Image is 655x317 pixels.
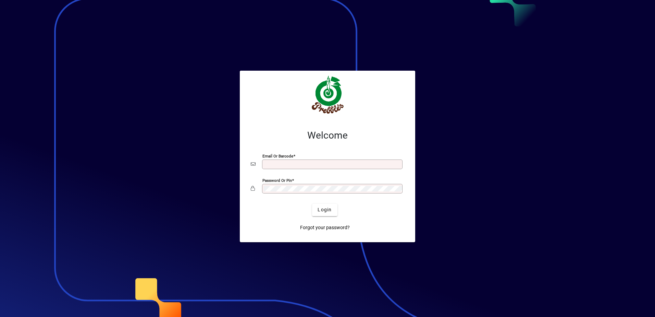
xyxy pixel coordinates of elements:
mat-label: Password or Pin [262,178,292,183]
h2: Welcome [251,130,404,141]
span: Login [318,206,332,213]
span: Forgot your password? [300,224,350,231]
mat-label: Email or Barcode [262,153,293,158]
a: Forgot your password? [297,222,353,234]
button: Login [312,204,337,216]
